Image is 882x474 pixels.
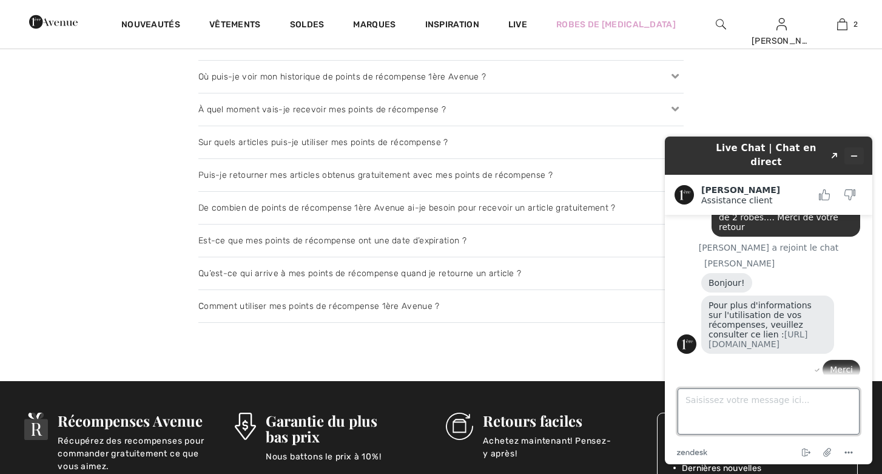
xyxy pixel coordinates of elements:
[198,61,684,93] div: Où puis-je voir mon historique de points de récompense 1ère Avenue ?
[58,413,206,428] h3: Récompenses Avenue
[198,290,684,322] div: Comment utiliser mes points de récompense 1ère Avenue ?
[198,126,684,158] div: Sur quels articles puis-je utiliser mes points de récompense ?
[483,435,628,459] p: Achetez maintenant! Pensez-y après!
[290,19,325,32] a: Soldes
[716,17,726,32] img: recherche
[483,413,628,428] h3: Retours faciles
[266,413,417,444] h3: Garantie du plus bas prix
[508,18,527,31] a: Live
[446,413,473,440] img: Retours faciles
[209,19,261,32] a: Vêtements
[198,192,684,224] div: De combien de points de récompense 1ère Avenue ai-je besoin pour recevoir un article gratuitement ?
[58,435,206,459] p: Récupérez des recompenses pour commander gratuitement ce que vous aimez.
[752,35,811,47] div: [PERSON_NAME]
[29,8,53,19] span: Chat
[198,93,684,126] div: À quel moment vais-je recevoir mes points de récompense ?
[655,127,882,474] iframe: Trouvez des informations supplémentaires ici
[556,18,676,31] a: Robes de [MEDICAL_DATA]
[198,225,684,257] div: Est-ce que mes points de récompense ont une date d’expiration ?
[29,10,78,34] img: 1ère Avenue
[837,17,847,32] img: Mon panier
[776,18,787,30] a: Se connecter
[24,413,49,440] img: Récompenses Avenue
[812,17,872,32] a: 2
[853,19,858,30] span: 2
[121,19,180,32] a: Nouveautés
[425,19,479,32] span: Inspiration
[353,19,396,32] a: Marques
[776,17,787,32] img: Mes infos
[198,257,684,289] div: Qu’est-ce qui arrive à mes points de récompense quand je retourne un article ?
[198,159,684,191] div: Puis-je retourner mes articles obtenus gratuitement avec mes points de récompense ?
[235,413,255,440] img: Garantie du plus bas prix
